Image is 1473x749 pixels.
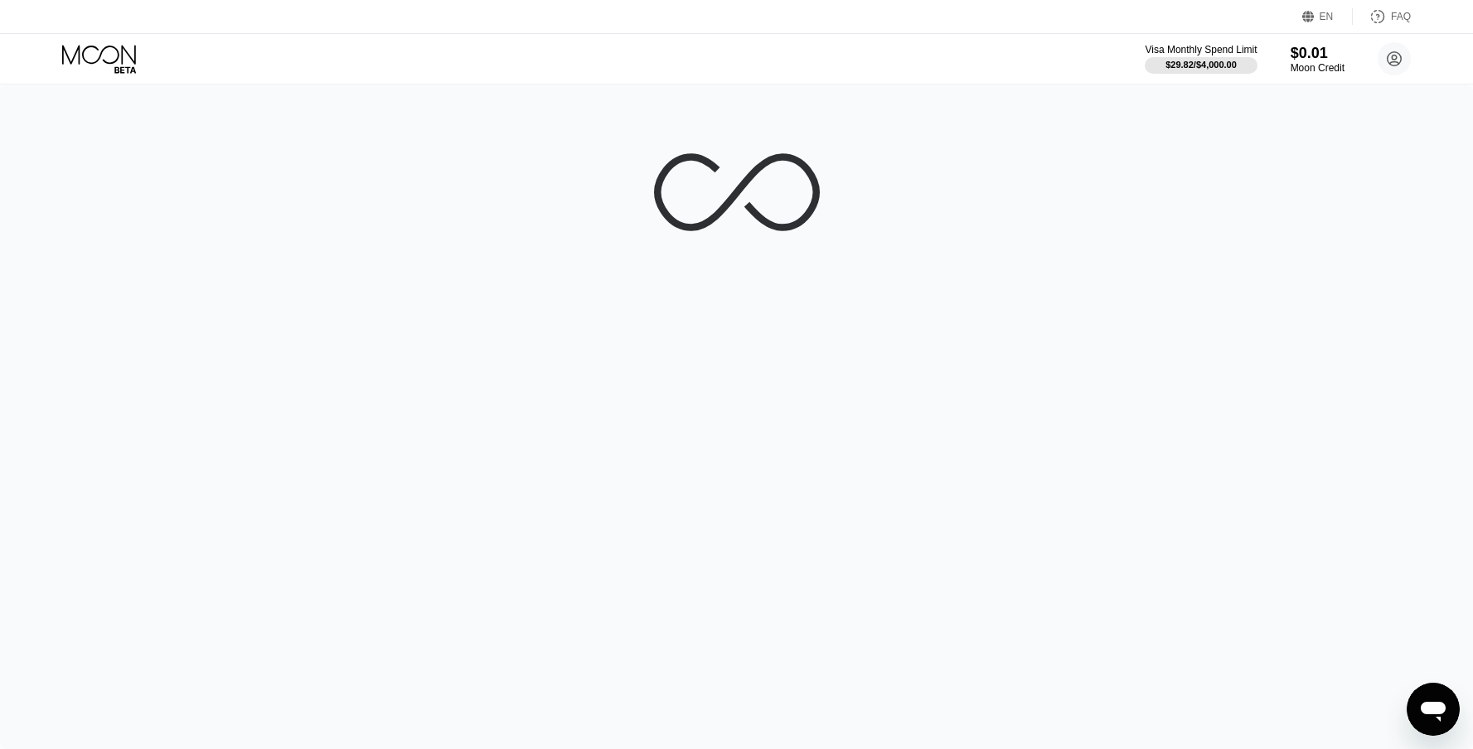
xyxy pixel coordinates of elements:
[1291,45,1345,74] div: $0.01Moon Credit
[1353,8,1411,25] div: FAQ
[1320,11,1334,22] div: EN
[1391,11,1411,22] div: FAQ
[1291,45,1345,62] div: $0.01
[1291,62,1345,74] div: Moon Credit
[1302,8,1353,25] div: EN
[1165,60,1237,70] div: $29.82 / $4,000.00
[1407,683,1460,736] iframe: Button to launch messaging window
[1145,44,1257,56] div: Visa Monthly Spend Limit
[1145,44,1257,74] div: Visa Monthly Spend Limit$29.82/$4,000.00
